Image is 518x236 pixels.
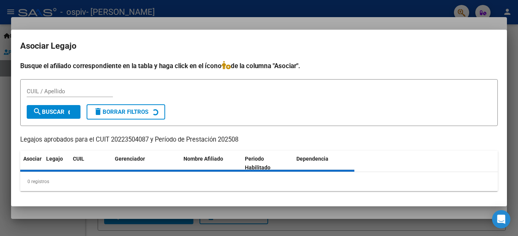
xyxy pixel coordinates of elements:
[27,105,80,119] button: Buscar
[73,156,84,162] span: CUIL
[115,156,145,162] span: Gerenciador
[180,151,242,176] datatable-header-cell: Nombre Afiliado
[70,151,112,176] datatable-header-cell: CUIL
[183,156,223,162] span: Nombre Afiliado
[20,151,43,176] datatable-header-cell: Asociar
[93,107,103,116] mat-icon: delete
[20,61,498,71] h4: Busque el afiliado correspondiente en la tabla y haga click en el ícono de la columna "Asociar".
[23,156,42,162] span: Asociar
[43,151,70,176] datatable-header-cell: Legajo
[33,107,42,116] mat-icon: search
[242,151,293,176] datatable-header-cell: Periodo Habilitado
[245,156,270,171] span: Periodo Habilitado
[87,104,165,120] button: Borrar Filtros
[20,172,498,191] div: 0 registros
[492,210,510,228] div: Open Intercom Messenger
[112,151,180,176] datatable-header-cell: Gerenciador
[46,156,63,162] span: Legajo
[93,108,148,115] span: Borrar Filtros
[33,108,64,115] span: Buscar
[20,135,498,145] p: Legajos aprobados para el CUIT 20223504087 y Período de Prestación 202508
[293,151,355,176] datatable-header-cell: Dependencia
[20,39,498,53] h2: Asociar Legajo
[296,156,328,162] span: Dependencia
